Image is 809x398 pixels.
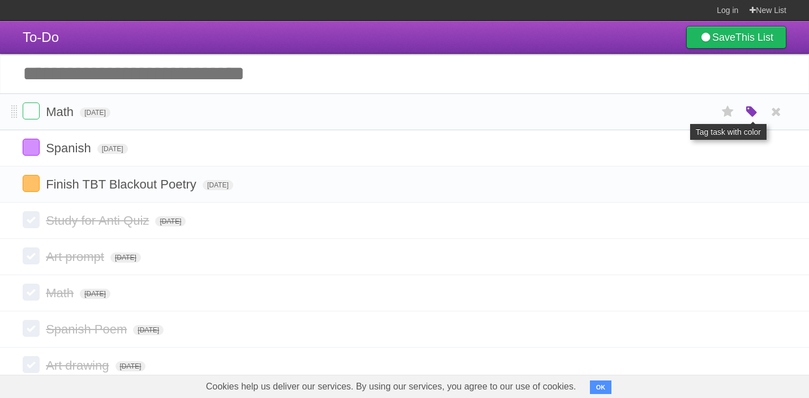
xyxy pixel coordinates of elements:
[23,247,40,264] label: Done
[80,108,110,118] span: [DATE]
[23,139,40,156] label: Done
[80,289,110,299] span: [DATE]
[686,26,786,49] a: SaveThis List
[46,250,107,264] span: Art prompt
[46,322,130,336] span: Spanish Poem
[203,180,233,190] span: [DATE]
[110,253,141,263] span: [DATE]
[23,175,40,192] label: Done
[735,32,773,43] b: This List
[23,356,40,373] label: Done
[46,286,76,300] span: Math
[155,216,186,226] span: [DATE]
[23,320,40,337] label: Done
[133,325,164,335] span: [DATE]
[590,380,612,394] button: OK
[97,144,128,154] span: [DATE]
[23,29,59,45] span: To-Do
[46,177,199,191] span: Finish TBT Blackout Poetry
[23,211,40,228] label: Done
[46,213,152,228] span: Study for Anti Quiz
[23,102,40,119] label: Done
[46,105,76,119] span: Math
[717,102,739,121] label: Star task
[46,358,112,373] span: Art drawing
[115,361,146,371] span: [DATE]
[195,375,588,398] span: Cookies help us deliver our services. By using our services, you agree to our use of cookies.
[46,141,94,155] span: Spanish
[23,284,40,301] label: Done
